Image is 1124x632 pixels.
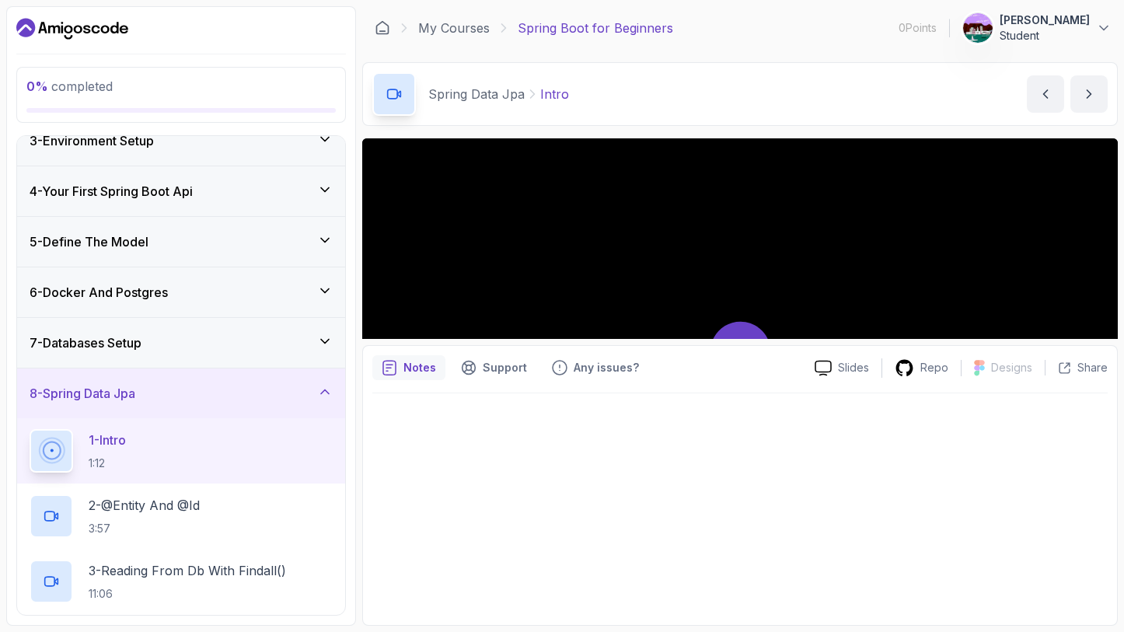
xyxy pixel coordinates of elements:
button: 2-@Entity And @Id3:57 [30,494,333,538]
button: 5-Define The Model [17,217,345,267]
p: Slides [838,360,869,375]
p: Support [483,360,527,375]
p: 2 - @Entity And @Id [89,496,200,515]
button: next content [1070,75,1108,113]
button: Feedback button [543,355,648,380]
p: 3 - Reading From Db With Findall() [89,561,286,580]
a: Repo [882,358,961,378]
p: Notes [403,360,436,375]
span: 0 % [26,79,48,94]
a: Dashboard [16,16,128,41]
button: 3-Reading From Db With Findall()11:06 [30,560,333,603]
p: Designs [991,360,1032,375]
p: 1:12 [89,456,126,471]
h3: 4 - Your First Spring Boot Api [30,182,193,201]
span: completed [26,79,113,94]
a: Dashboard [375,20,390,36]
button: 4-Your First Spring Boot Api [17,166,345,216]
h3: 8 - Spring Data Jpa [30,384,135,403]
p: Any issues? [574,360,639,375]
p: Intro [540,85,569,103]
h3: 6 - Docker And Postgres [30,283,168,302]
p: 0 Points [899,20,937,36]
button: 7-Databases Setup [17,318,345,368]
button: notes button [372,355,445,380]
button: user profile image[PERSON_NAME]Student [962,12,1112,44]
img: user profile image [963,13,993,43]
p: 1 - Intro [89,431,126,449]
p: 3:57 [89,521,200,536]
button: 8-Spring Data Jpa [17,368,345,418]
p: Spring Data Jpa [428,85,525,103]
h3: 5 - Define The Model [30,232,148,251]
p: Share [1077,360,1108,375]
button: Share [1045,360,1108,375]
p: Repo [920,360,948,375]
h3: 3 - Environment Setup [30,131,154,150]
a: My Courses [418,19,490,37]
a: Slides [802,360,881,376]
p: Student [1000,28,1090,44]
button: 6-Docker And Postgres [17,267,345,317]
p: [PERSON_NAME] [1000,12,1090,28]
h3: 7 - Databases Setup [30,333,141,352]
button: 1-Intro1:12 [30,429,333,473]
button: previous content [1027,75,1064,113]
button: 3-Environment Setup [17,116,345,166]
p: 11:06 [89,586,286,602]
button: Support button [452,355,536,380]
p: Spring Boot for Beginners [518,19,673,37]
